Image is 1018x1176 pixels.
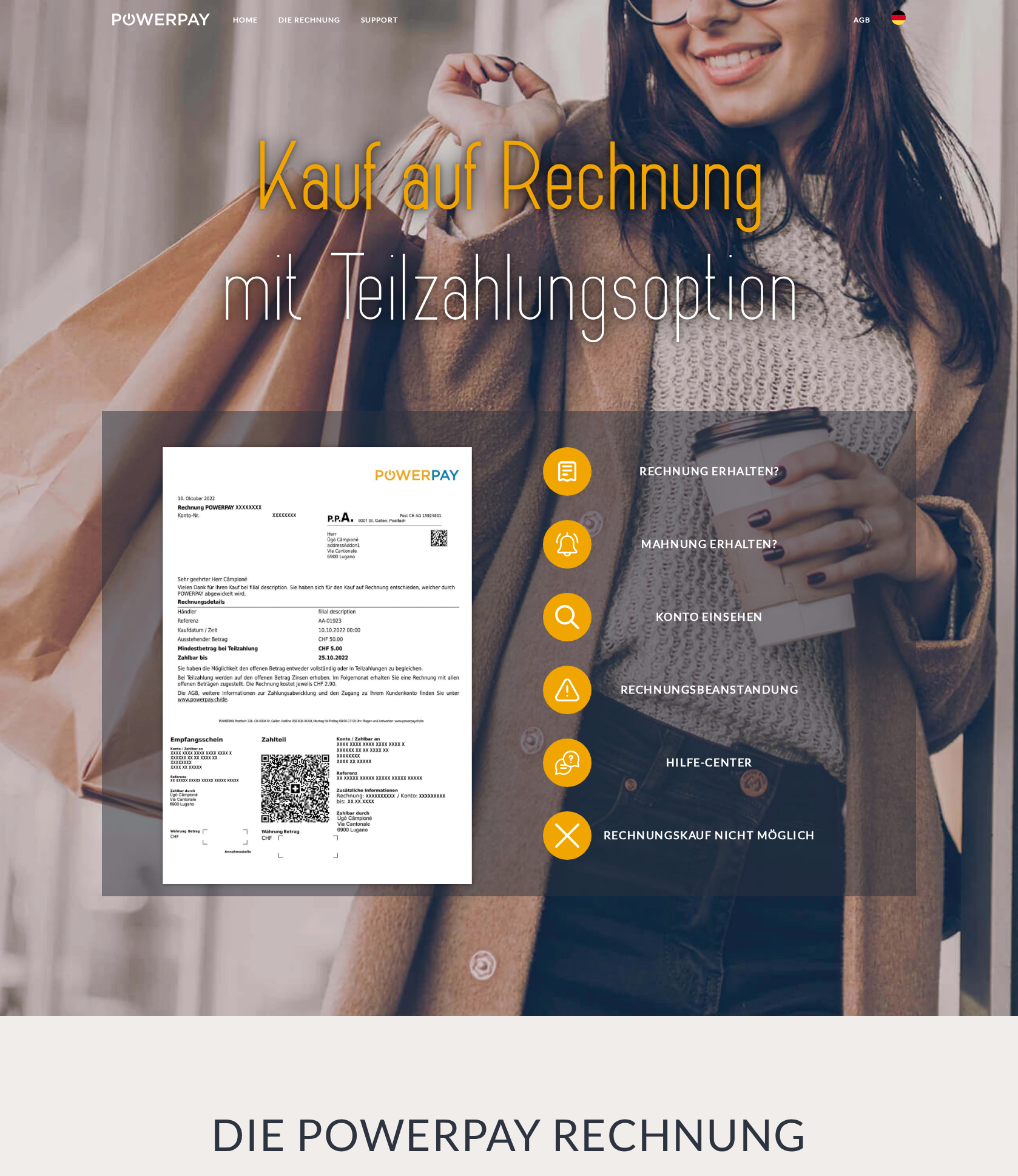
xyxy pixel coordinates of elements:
[112,13,210,25] img: logo-powerpay-white.svg
[552,675,582,705] img: qb_warning.svg
[561,520,858,569] span: Mahnung erhalten?
[552,748,582,778] img: qb_help.svg
[543,811,858,860] button: Rechnungskauf nicht möglich
[561,593,858,641] span: Konto einsehen
[151,118,866,351] img: title-powerpay_de.svg
[843,9,881,31] a: agb
[543,738,858,787] button: Hilfe-Center
[561,811,858,860] span: Rechnungskauf nicht möglich
[552,820,582,851] img: qb_close.svg
[552,529,582,559] img: qb_bell.svg
[561,447,858,496] span: Rechnung erhalten?
[543,520,858,569] button: Mahnung erhalten?
[351,9,408,31] a: SUPPORT
[543,447,858,496] button: Rechnung erhalten?
[543,593,858,641] button: Konto einsehen
[561,666,858,714] span: Rechnungsbeanstandung
[163,447,472,884] img: single_invoice_powerpay_de.jpg
[112,1107,906,1161] h1: DIE POWERPAY RECHNUNG
[223,9,268,31] a: Home
[268,9,351,31] a: DIE RECHNUNG
[552,456,582,487] img: qb_bill.svg
[561,738,858,787] span: Hilfe-Center
[552,602,582,632] img: qb_search.svg
[543,666,858,714] button: Rechnungsbeanstandung
[891,10,906,25] img: de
